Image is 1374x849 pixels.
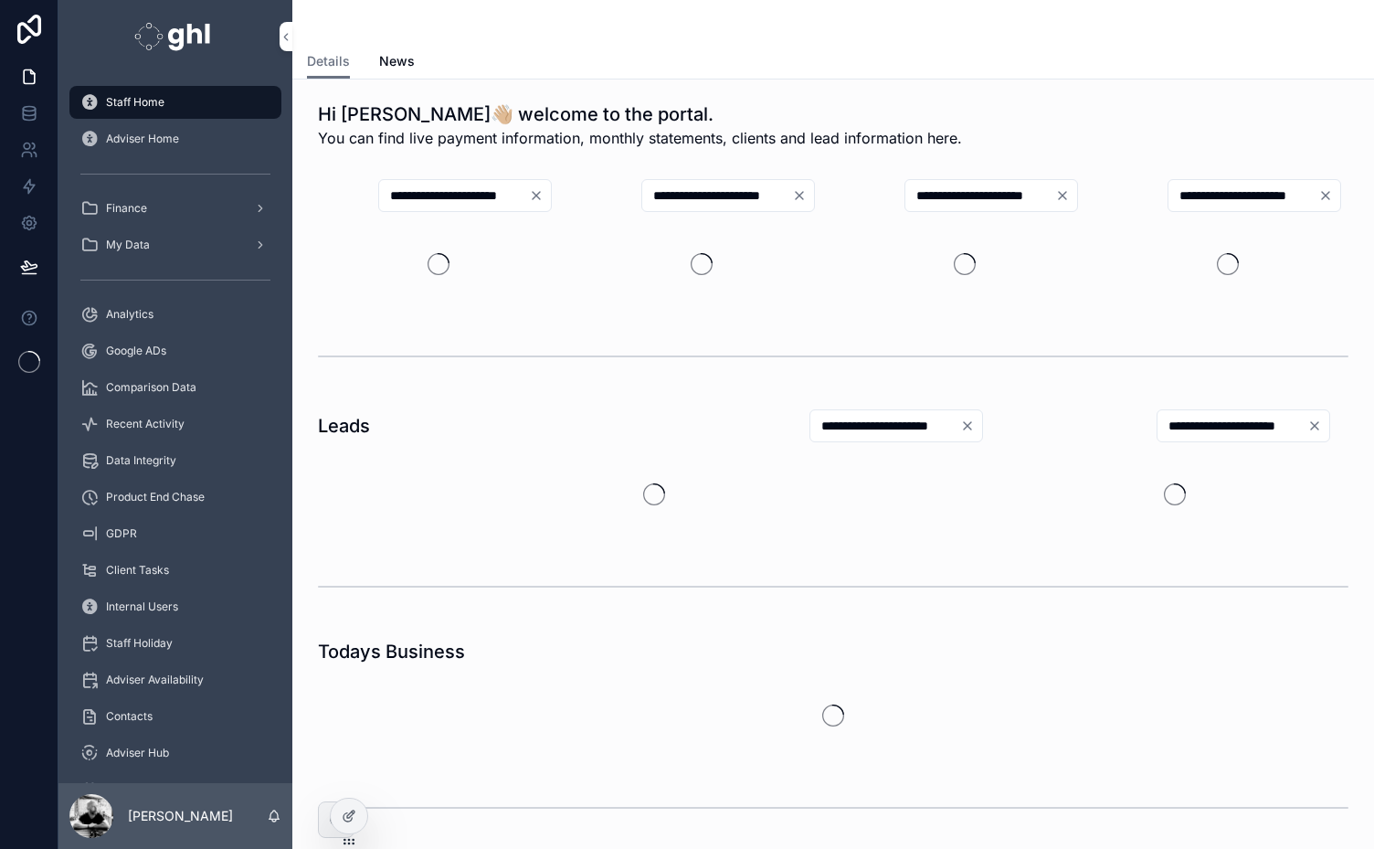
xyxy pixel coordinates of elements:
[307,45,350,80] a: Details
[128,807,233,825] p: [PERSON_NAME]
[69,517,281,550] a: GDPR
[69,481,281,514] a: Product End Chase
[379,45,415,81] a: News
[106,709,153,724] span: Contacts
[106,453,176,468] span: Data Integrity
[792,188,814,203] button: Clear
[69,773,281,806] a: Meet The Team
[106,636,173,651] span: Staff Holiday
[69,663,281,696] a: Adviser Availability
[106,95,164,110] span: Staff Home
[106,380,196,395] span: Comparison Data
[69,228,281,261] a: My Data
[1055,188,1077,203] button: Clear
[106,563,169,578] span: Client Tasks
[307,52,350,70] span: Details
[106,417,185,431] span: Recent Activity
[318,101,962,127] h1: Hi [PERSON_NAME]👋🏼 welcome to the portal.
[106,600,178,614] span: Internal Users
[69,86,281,119] a: Staff Home
[379,52,415,70] span: News
[69,192,281,225] a: Finance
[58,73,292,783] div: scrollable content
[106,344,166,358] span: Google ADs
[106,673,204,687] span: Adviser Availability
[134,22,216,51] img: App logo
[69,371,281,404] a: Comparison Data
[69,627,281,660] a: Staff Holiday
[318,413,370,439] h1: Leads
[106,307,153,322] span: Analytics
[529,188,551,203] button: Clear
[106,782,187,797] span: Meet The Team
[69,737,281,769] a: Adviser Hub
[106,201,147,216] span: Finance
[1307,419,1329,433] button: Clear
[106,746,169,760] span: Adviser Hub
[106,490,205,504] span: Product End Chase
[69,298,281,331] a: Analytics
[960,419,982,433] button: Clear
[1318,188,1340,203] button: Clear
[69,700,281,733] a: Contacts
[106,132,179,146] span: Adviser Home
[69,590,281,623] a: Internal Users
[69,122,281,155] a: Adviser Home
[106,238,150,252] span: My Data
[106,526,137,541] span: GDPR
[69,444,281,477] a: Data Integrity
[318,127,962,149] span: You can find live payment information, monthly statements, clients and lead information here.
[318,639,465,664] h1: Todays Business
[69,408,281,440] a: Recent Activity
[69,334,281,367] a: Google ADs
[69,554,281,587] a: Client Tasks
